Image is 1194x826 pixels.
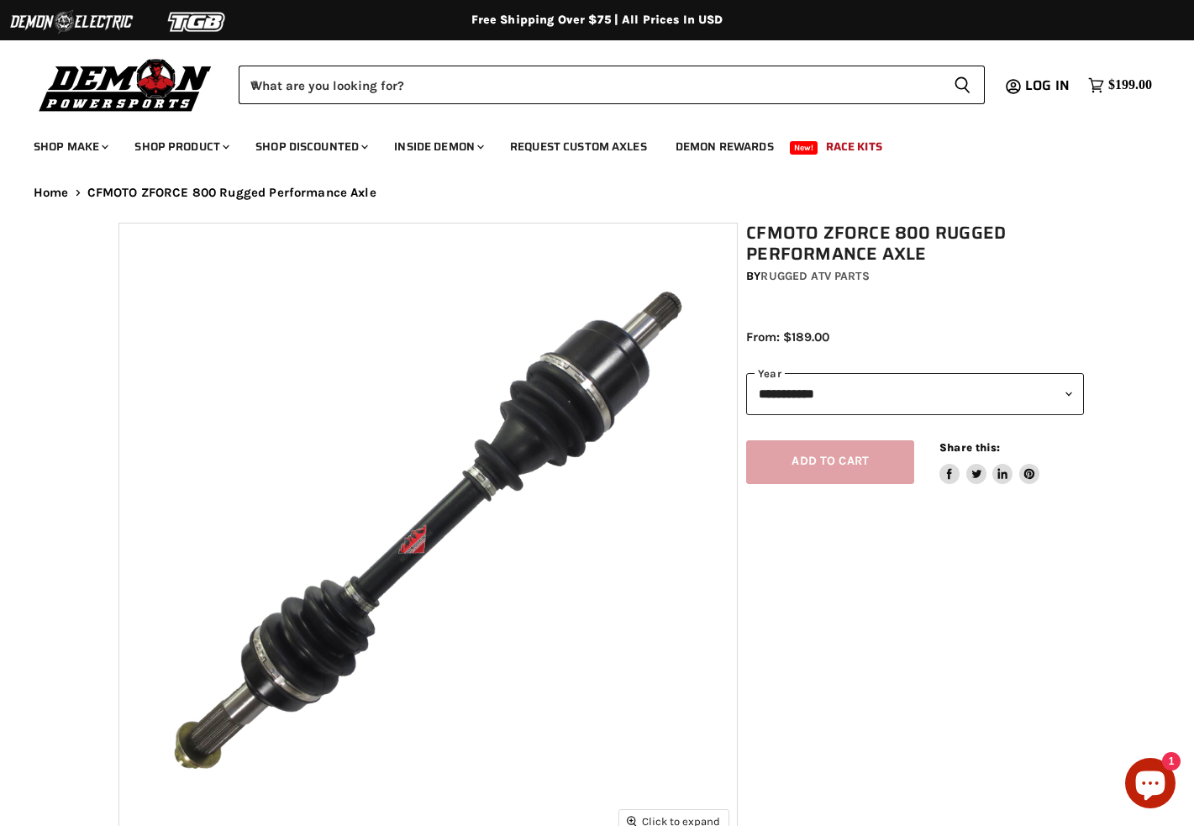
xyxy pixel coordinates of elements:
[1108,77,1152,93] span: $199.00
[813,129,895,164] a: Race Kits
[87,186,376,200] span: CFMOTO ZFORCE 800 Rugged Performance Axle
[239,66,940,104] input: When autocomplete results are available use up and down arrows to review and enter to select
[34,186,69,200] a: Home
[746,223,1084,265] h1: CFMOTO ZFORCE 800 Rugged Performance Axle
[21,123,1148,164] ul: Main menu
[134,6,260,38] img: TGB Logo 2
[760,269,869,283] a: Rugged ATV Parts
[1025,75,1070,96] span: Log in
[122,129,239,164] a: Shop Product
[940,66,985,104] button: Search
[243,129,378,164] a: Shop Discounted
[381,129,494,164] a: Inside Demon
[21,129,118,164] a: Shop Make
[1120,758,1181,813] inbox-online-store-chat: Shopify online store chat
[939,441,1000,454] span: Share this:
[746,267,1084,286] div: by
[239,66,985,104] form: Product
[1080,73,1160,97] a: $199.00
[1018,78,1080,93] a: Log in
[497,129,660,164] a: Request Custom Axles
[34,55,218,114] img: Demon Powersports
[790,141,818,155] span: New!
[663,129,786,164] a: Demon Rewards
[8,6,134,38] img: Demon Electric Logo 2
[746,373,1084,414] select: year
[746,329,829,345] span: From: $189.00
[939,440,1039,485] aside: Share this:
